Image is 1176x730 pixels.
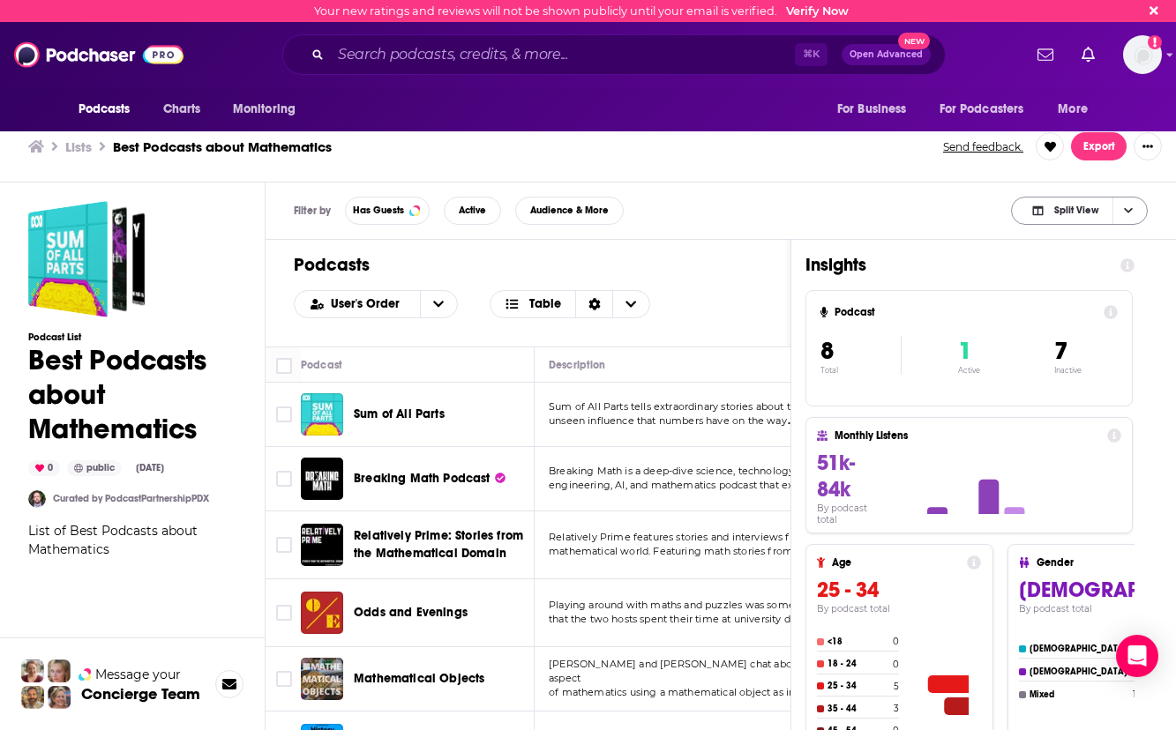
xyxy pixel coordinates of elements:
h4: 5 [894,681,899,692]
span: Sum of All Parts tells extraordinary stories about the [549,400,803,413]
a: Odds and Evenings [354,604,468,622]
span: For Podcasters [940,97,1024,122]
span: Relatively Prime features stories and interviews from the [549,531,830,543]
span: Toggle select row [276,537,292,553]
span: Toggle select row [276,471,292,487]
span: Toggle select row [276,406,292,422]
button: Show profile menu [1123,35,1162,74]
button: open menu [825,93,929,126]
span: 1 [958,336,971,366]
span: mathematical world. Featuring math stories from [549,545,793,557]
span: Active [459,205,486,215]
span: Monitoring [233,97,296,122]
button: Show More Button [1134,132,1162,160]
span: List of Best Podcasts about Mathematics [28,523,198,557]
h4: 0 [893,659,899,670]
a: Odds and Evenings [301,592,343,634]
span: For Business [837,97,907,122]
span: New [898,33,930,49]
h4: 25 - 34 [828,681,890,691]
h4: By podcast total [817,603,981,615]
span: Breaking Math Podcast [354,471,491,486]
a: Lists [65,138,92,155]
a: Show notifications dropdown [1030,40,1060,70]
button: open menu [66,93,154,126]
button: open menu [1045,93,1110,126]
h4: 0 [893,636,899,647]
button: Has Guests [345,197,430,225]
img: Jon Profile [21,686,44,709]
img: Sydney Profile [21,659,44,682]
h4: Podcast [835,306,1097,318]
span: ...More [788,414,823,428]
div: Podcast [301,354,342,376]
h3: Concierge Team [81,685,200,703]
input: Search podcasts, credits, & more... [331,41,795,69]
span: Table [529,298,561,310]
h3: Filter by [294,205,331,217]
span: Toggle select row [276,671,292,687]
p: Inactive [1054,366,1082,375]
button: open menu [928,93,1050,126]
h1: Best Podcasts about Mathematics [28,343,236,446]
h4: [DEMOGRAPHIC_DATA] [1030,644,1129,654]
span: Mathematical Objects [354,671,484,686]
h4: 1 [1133,689,1136,700]
a: Sum of All Parts [301,393,343,436]
span: Logged in as charlottestone [1123,35,1162,74]
a: Show notifications dropdown [1075,40,1102,70]
a: Verify Now [786,4,849,18]
span: that the two hosts spent their time at university d [549,613,790,625]
img: PodcastPartnershipPDX [28,490,46,508]
a: Relatively Prime: Stories from the Mathematical Domain [354,527,528,562]
img: Relatively Prime: Stories from the Mathematical Domain [301,524,343,566]
button: Choose View [1011,197,1148,225]
div: Search podcasts, credits, & more... [282,34,946,75]
h4: 35 - 44 [828,704,890,714]
h4: Age [832,556,960,569]
button: open menu [221,93,318,126]
h1: Insights [805,254,1106,276]
button: open menu [295,298,420,310]
h4: Monthly Listens [835,429,1099,442]
span: Odds and Evenings [354,605,468,620]
span: Split View [1054,205,1098,215]
span: Toggle select row [276,605,292,621]
svg: Email not verified [1148,35,1162,49]
h3: Podcast List [28,331,236,343]
img: Podchaser - Follow, Share and Rate Podcasts [14,38,184,71]
span: of mathematics using a mathematical object as in [549,686,795,698]
h3: 25 - 34 [817,577,981,603]
span: Breaking Math is a deep-dive science, technology, [549,465,796,477]
h3: Best Podcasts about Mathematics [113,138,332,155]
img: Breaking Math Podcast [301,458,343,500]
span: Relatively Prime: Stories from the Mathematical Domain [354,528,523,561]
span: Playing around with maths and puzzles was something [549,599,821,611]
span: ⌘ K [795,43,828,66]
img: User Profile [1123,35,1162,74]
a: Curated by PodcastPartnershipPDX [53,493,209,504]
span: More [1058,97,1088,122]
div: 0 [28,460,60,476]
p: Total [820,366,901,375]
h4: [DEMOGRAPHIC_DATA] [1030,667,1127,677]
div: public [67,460,122,476]
a: Charts [152,93,212,126]
h4: By podcast total [817,503,889,525]
button: Audience & More [515,197,624,225]
button: Choose View [490,290,651,318]
span: 7 [1054,336,1067,366]
span: [PERSON_NAME] and [PERSON_NAME] chat about some aspect [549,658,833,684]
div: Your new ratings and reviews will not be shown publicly until your email is verified. [314,4,849,18]
a: Best Podcasts about Mathematics [28,201,145,317]
img: Mathematical Objects [301,658,343,700]
p: Active [958,366,980,375]
img: Barbara Profile [48,686,71,709]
